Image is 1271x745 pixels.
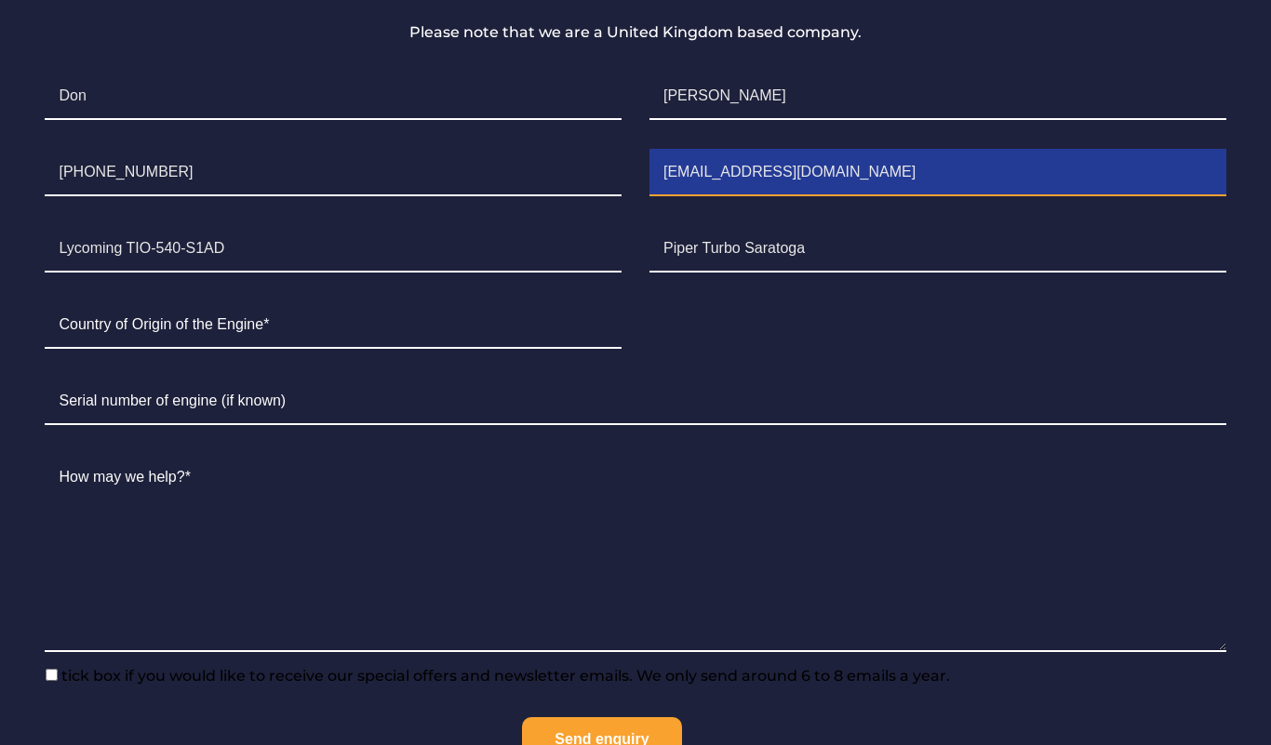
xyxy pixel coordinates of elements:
input: First Name* [45,73,622,120]
input: Telephone [45,150,622,196]
input: tick box if you would like to receive our special offers and newsletter emails. We only send arou... [46,669,58,681]
input: Country of Origin of the Engine* [45,302,622,349]
input: Email* [649,150,1226,196]
span: tick box if you would like to receive our special offers and newsletter emails. We only send arou... [58,667,950,685]
input: Aircraft [649,226,1226,273]
input: Surname* [649,73,1226,120]
p: Please note that we are a United Kingdom based company. [31,21,1239,44]
input: Serial number of engine (if known) [45,379,1225,425]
